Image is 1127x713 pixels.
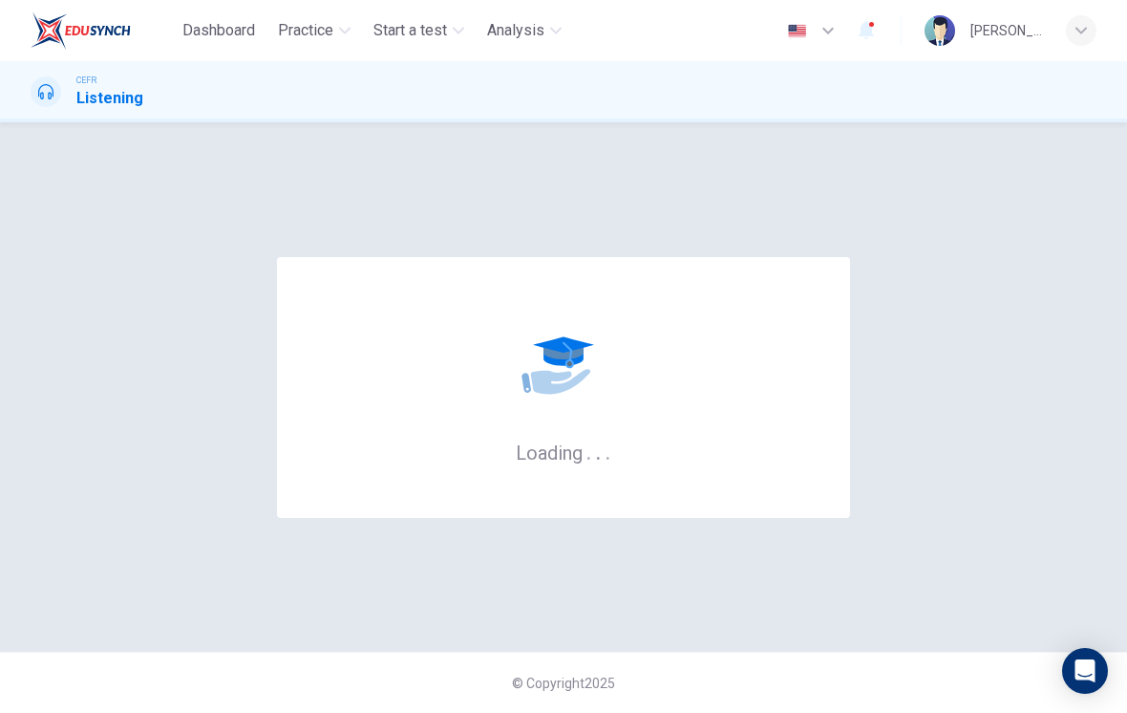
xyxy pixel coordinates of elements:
img: EduSynch logo [31,11,131,50]
a: EduSynch logo [31,11,175,50]
span: Practice [278,19,333,42]
button: Dashboard [175,13,263,48]
img: en [785,24,809,38]
h6: . [595,435,602,466]
div: Open Intercom Messenger [1062,648,1108,694]
span: © Copyright 2025 [512,676,615,691]
span: Dashboard [182,19,255,42]
h1: Listening [76,87,143,110]
span: Analysis [487,19,544,42]
button: Practice [270,13,358,48]
h6: Loading [516,440,611,465]
h6: . [585,435,592,466]
img: Profile picture [925,15,955,46]
span: CEFR [76,74,96,87]
button: Start a test [366,13,472,48]
h6: . [605,435,611,466]
button: Analysis [479,13,569,48]
div: [PERSON_NAME] [PERSON_NAME] [PERSON_NAME] [970,19,1043,42]
span: Start a test [373,19,447,42]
